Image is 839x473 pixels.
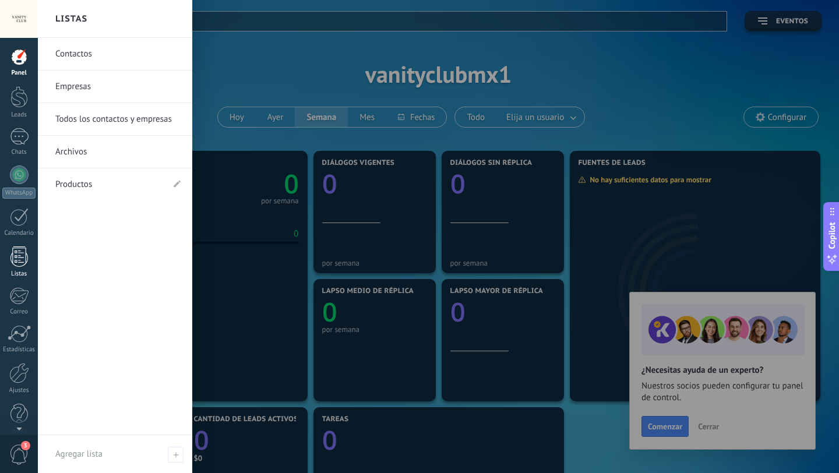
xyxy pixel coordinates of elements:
[55,1,87,37] h2: Listas
[2,69,36,77] div: Panel
[55,70,181,103] a: Empresas
[2,346,36,354] div: Estadísticas
[21,441,30,450] span: 3
[2,308,36,316] div: Correo
[2,230,36,237] div: Calendario
[55,38,181,70] a: Contactos
[55,103,181,136] a: Todos los contactos y empresas
[826,223,838,249] span: Copilot
[2,387,36,394] div: Ajustes
[2,149,36,156] div: Chats
[2,111,36,119] div: Leads
[168,447,184,463] span: Agregar lista
[2,270,36,278] div: Listas
[55,449,103,460] span: Agregar lista
[55,136,181,168] a: Archivos
[2,188,36,199] div: WhatsApp
[55,168,163,201] a: Productos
